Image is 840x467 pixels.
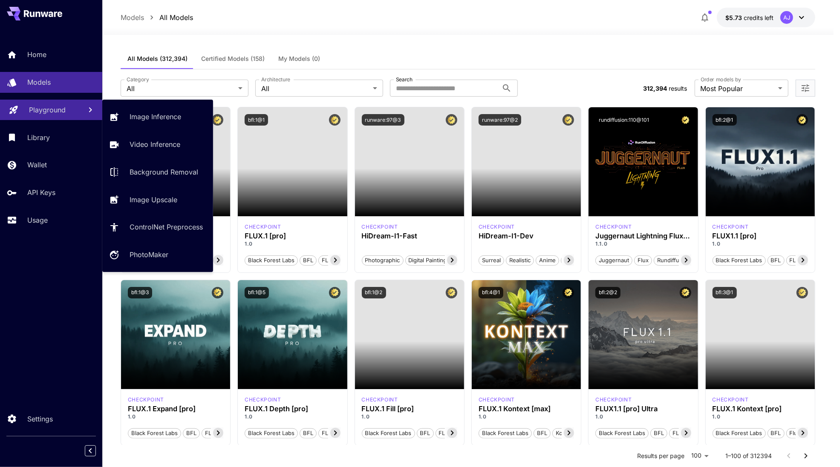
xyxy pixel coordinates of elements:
[362,223,398,231] div: HiDream Fast
[797,114,808,126] button: Certified Model – Vetted for best performance and includes a commercial license.
[245,413,340,421] p: 1.0
[27,132,50,143] p: Library
[329,287,341,298] button: Certified Model – Vetted for best performance and includes a commercial license.
[713,232,808,240] div: FLUX1.1 [pro]
[670,429,725,438] span: FLUX1.1 [pro] Ultra
[245,240,340,248] p: 1.0
[29,105,66,115] p: Playground
[725,452,772,460] p: 1–100 of 312394
[595,223,632,231] div: FLUX.1 D
[651,429,667,438] span: BFL
[595,405,691,413] h3: FLUX1.1 [pro] Ultra
[595,232,691,240] h3: Juggernaut Lightning Flux by RunDiffusion
[85,445,96,456] button: Collapse sidebar
[201,55,265,63] span: Certified Models (158)
[362,223,398,231] p: checkpoint
[479,413,574,421] p: 1.0
[479,396,515,404] div: FLUX.1 Kontext [max]
[479,223,515,231] p: checkpoint
[797,287,808,298] button: Certified Model – Vetted for best performance and includes a commercial license.
[121,12,193,23] nav: breadcrumb
[27,49,46,60] p: Home
[362,256,403,265] span: Photographic
[713,223,749,231] div: fluxpro
[713,396,749,404] div: FLUX.1 Kontext [pro]
[212,114,223,126] button: Certified Model – Vetted for best performance and includes a commercial license.
[183,429,199,438] span: BFL
[595,240,691,248] p: 1.1.0
[102,134,213,155] a: Video Inference
[725,13,774,22] div: $5.725
[102,189,213,210] a: Image Upscale
[102,162,213,183] a: Background Removal
[713,429,765,438] span: Black Forest Labs
[637,452,684,460] p: Results per page
[261,83,369,94] span: All
[717,8,815,27] button: $5.725
[701,83,775,94] span: Most Popular
[245,256,297,265] span: Black Forest Labs
[159,12,193,23] p: All Models
[800,83,811,94] button: Open more filters
[553,429,579,438] span: Kontext
[536,256,559,265] span: Anime
[128,287,152,298] button: bfl:1@3
[362,232,457,240] h3: HiDream-I1-Fast
[436,429,484,438] span: FLUX.1 Fill [pro]
[102,217,213,238] a: ControlNet Preprocess
[362,396,398,404] p: checkpoint
[417,429,433,438] span: BFL
[446,287,457,298] button: Certified Model – Vetted for best performance and includes a commercial license.
[128,405,223,413] h3: FLUX.1 Expand [pro]
[27,160,47,170] p: Wallet
[130,139,180,149] p: Video Inference
[479,405,574,413] h3: FLUX.1 Kontext [max]
[245,429,297,438] span: Black Forest Labs
[506,256,534,265] span: Realistic
[669,85,687,92] span: results
[245,114,268,126] button: bfl:1@1
[479,232,574,240] h3: HiDream-I1-Dev
[595,287,621,298] button: bfl:2@2
[130,167,198,177] p: Background Removal
[128,413,223,421] p: 1.0
[635,256,652,265] span: flux
[362,114,404,126] button: runware:97@3
[121,12,144,23] p: Models
[130,249,168,260] p: PhotoMaker
[563,114,574,126] button: Certified Model – Vetted for best performance and includes a commercial license.
[725,14,744,21] span: $5.73
[595,413,691,421] p: 1.0
[768,256,784,265] span: BFL
[245,405,340,413] h3: FLUX.1 Depth [pro]
[362,287,386,298] button: bfl:1@2
[212,287,223,298] button: Certified Model – Vetted for best performance and includes a commercial license.
[362,413,457,421] p: 1.0
[27,414,53,424] p: Settings
[595,114,652,126] button: rundiffusion:110@101
[130,222,203,232] p: ControlNet Preprocess
[713,287,737,298] button: bfl:3@1
[128,429,181,438] span: Black Forest Labs
[245,396,281,404] p: checkpoint
[362,429,415,438] span: Black Forest Labs
[787,256,828,265] span: FLUX1.1 [pro]
[127,76,149,83] label: Category
[713,396,749,404] p: checkpoint
[102,106,213,127] a: Image Inference
[713,240,808,248] p: 1.0
[680,114,691,126] button: Certified Model – Vetted for best performance and includes a commercial license.
[643,85,667,92] span: 312,394
[278,55,320,63] span: My Models (0)
[534,429,550,438] span: BFL
[300,429,316,438] span: BFL
[128,396,164,404] div: fluxpro
[127,83,235,94] span: All
[479,114,521,126] button: runware:97@2
[362,405,457,413] h3: FLUX.1 Fill [pro]
[654,256,693,265] span: rundiffusion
